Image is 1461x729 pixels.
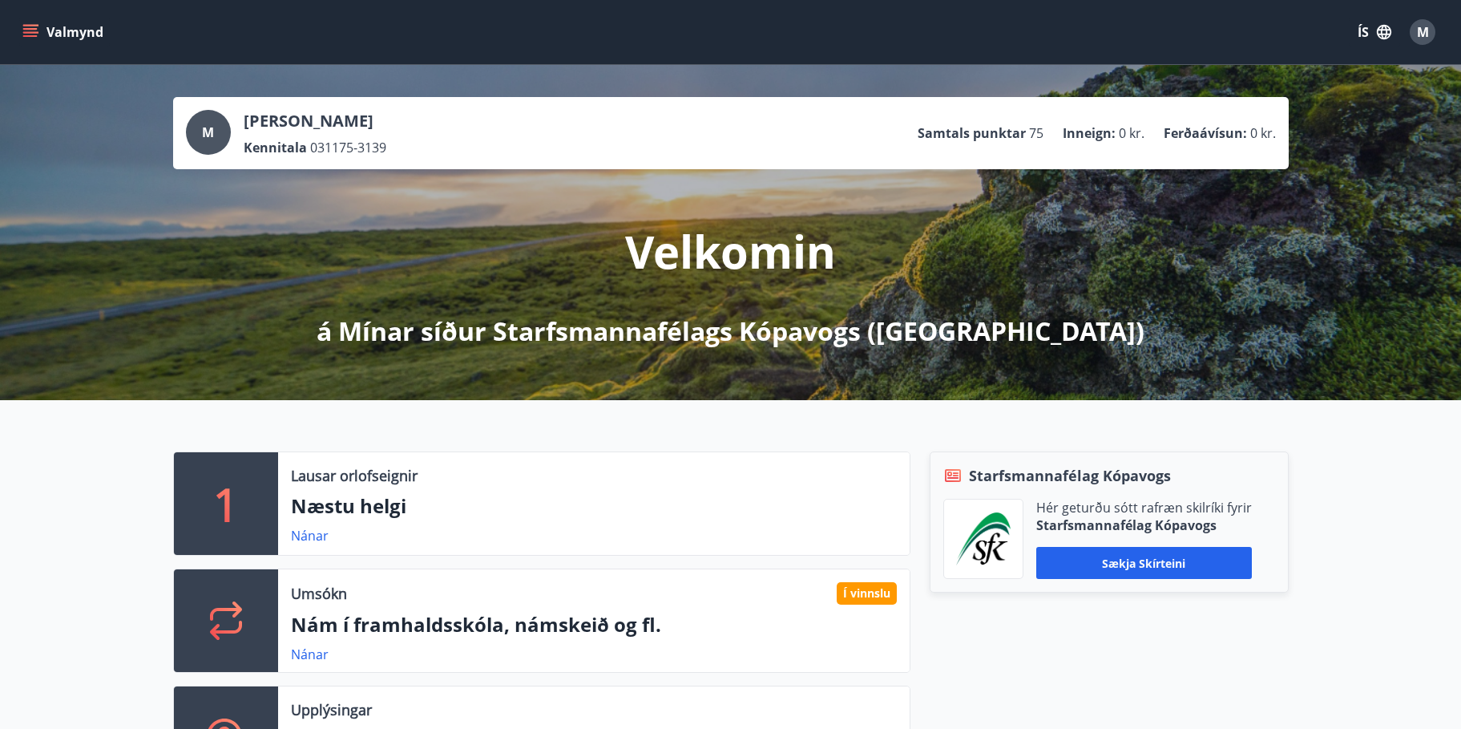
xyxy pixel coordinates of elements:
[310,139,386,156] span: 031175-3139
[1164,124,1247,142] p: Ferðaávísun :
[918,124,1026,142] p: Samtals punktar
[291,465,418,486] p: Lausar orlofseignir
[1349,18,1400,47] button: ÍS
[1036,499,1252,516] p: Hér geturðu sótt rafræn skilríki fyrir
[244,139,307,156] p: Kennitala
[1029,124,1043,142] span: 75
[969,465,1171,486] span: Starfsmannafélag Kópavogs
[1036,547,1252,579] button: Sækja skírteini
[291,527,329,545] a: Nánar
[1063,124,1116,142] p: Inneign :
[1417,23,1429,41] span: M
[291,492,897,520] p: Næstu helgi
[19,18,110,47] button: menu
[1119,124,1144,142] span: 0 kr.
[1036,516,1252,534] p: Starfsmannafélag Kópavogs
[202,124,214,141] span: M
[291,583,347,604] p: Umsókn
[317,314,1144,349] p: á Mínar síður Starfsmannafélags Kópavogs ([GEOGRAPHIC_DATA])
[291,611,897,638] p: Nám í framhaldsskóla, námskeið og fl.
[1403,13,1442,51] button: M
[625,221,836,281] p: Velkomin
[213,473,239,534] p: 1
[291,646,329,663] a: Nánar
[1250,124,1276,142] span: 0 kr.
[837,582,897,605] div: Í vinnslu
[244,110,386,132] p: [PERSON_NAME]
[956,512,1011,565] img: x5MjQkxwhnYn6YREZUTEa9Q4KsBUeQdWGts9Dj4O.png
[291,699,372,720] p: Upplýsingar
